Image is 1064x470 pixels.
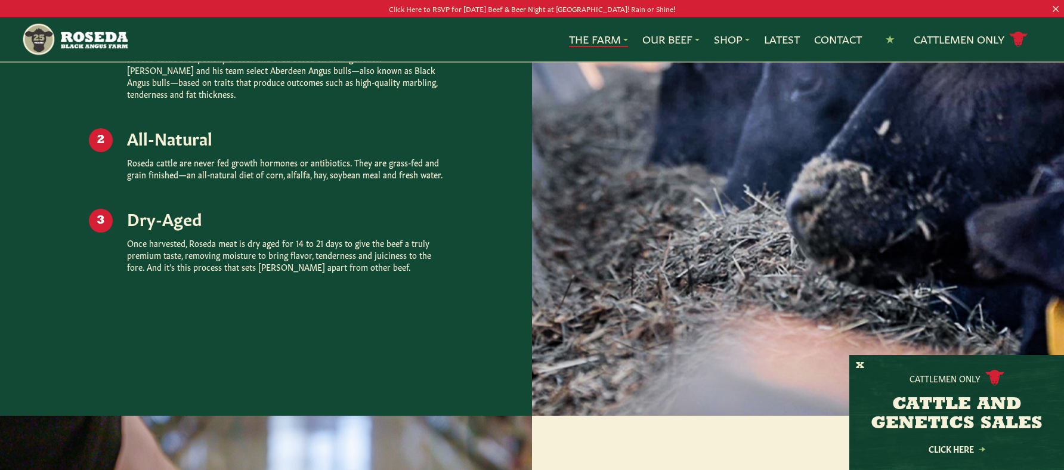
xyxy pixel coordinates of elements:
h5: Dry-Aged [127,209,444,227]
p: Click Here to RSVP for [DATE] Beef & Beer Night at [GEOGRAPHIC_DATA]! Rain or Shine! [53,2,1011,15]
a: Cattlemen Only [914,29,1028,50]
p: Once harvested, Roseda meat is dry aged for 14 to 21 days to give the beef a truly premium taste,... [127,237,444,273]
img: cattle-icon.svg [985,370,1004,386]
a: Our Beef [642,32,700,47]
h3: CATTLE AND GENETICS SALES [864,395,1049,434]
p: Cattlemen Only [910,372,981,384]
a: Click Here [903,445,1010,453]
button: X [856,360,864,372]
a: Shop [714,32,750,47]
p: Roseda cattle are never fed growth hormones or antibiotics. They are grass-fed and grain finished... [127,156,444,180]
a: The Farm [569,32,628,47]
img: https://roseda.com/wp-content/uploads/2021/05/roseda-25-header.png [21,22,128,57]
a: Latest [764,32,800,47]
p: Roseda cattle are specially chosen and bred based on their genetics. [PERSON_NAME] and his team s... [127,52,444,100]
h5: All-Natural [127,128,444,147]
nav: Main Navigation [21,17,1043,61]
a: Contact [814,32,862,47]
